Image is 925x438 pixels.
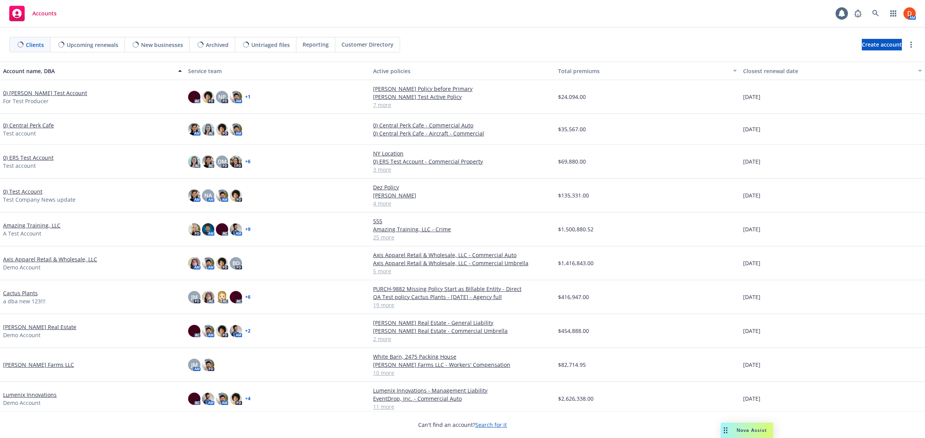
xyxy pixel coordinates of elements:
span: Can't find an account? [418,421,507,429]
a: [PERSON_NAME] Test Active Policy [373,93,552,101]
img: photo [230,393,242,405]
span: [DATE] [743,93,760,101]
a: Cactus Plants [3,289,38,297]
img: photo [188,123,200,135]
span: Demo Account [3,263,40,271]
span: [DATE] [743,157,760,166]
span: Accounts [32,10,57,17]
img: photo [188,257,200,269]
img: photo [230,223,242,236]
a: Lumenix Innovations - Management Liability [373,386,552,395]
a: Lumenix Innovations [3,391,57,399]
img: photo [230,155,242,168]
a: + 2 [245,329,251,333]
img: photo [188,91,200,103]
a: Search for it [475,421,507,428]
a: Axis Apparel Retail & Wholesale, LLC [3,255,97,263]
a: 555 [373,217,552,225]
button: Closest renewal date [740,62,925,80]
span: JM [191,361,198,369]
span: Reporting [303,40,329,48]
span: A Test Account [3,229,41,237]
span: Demo Account [3,331,40,339]
img: photo [230,325,242,337]
img: photo [903,7,916,20]
img: photo [216,123,228,135]
div: Service team [188,67,367,75]
span: NP [218,93,226,101]
span: For Test Producer [3,97,49,105]
img: photo [230,123,242,135]
img: photo [216,223,228,236]
a: [PERSON_NAME] Real Estate - Commercial Umbrella [373,327,552,335]
img: photo [202,291,214,303]
span: Customer Directory [341,40,394,48]
img: photo [188,155,200,168]
img: photo [202,91,214,103]
span: [DATE] [743,293,760,301]
span: JM [191,293,198,301]
img: photo [216,257,228,269]
span: $416,947.00 [558,293,589,301]
img: photo [202,257,214,269]
a: 5 more [373,267,552,275]
span: a dba new 123!!! [3,297,45,305]
span: Clients [26,41,44,49]
img: photo [216,291,228,303]
span: [DATE] [743,327,760,335]
img: photo [216,325,228,337]
a: 0) Central Perk Cafe - Commercial Auto [373,121,552,129]
div: Closest renewal date [743,67,913,75]
a: Accounts [6,3,60,24]
a: [PERSON_NAME] Policy before Primary [373,85,552,93]
a: [PERSON_NAME] Farms LLC [3,361,74,369]
div: Active policies [373,67,552,75]
img: photo [202,325,214,337]
span: NA [204,191,212,199]
a: 10 more [373,369,552,377]
div: Drag to move [721,423,730,438]
a: + 4 [245,396,251,401]
a: 11 more [373,403,552,411]
a: NY Location [373,149,552,157]
a: [PERSON_NAME] Real Estate - General Liability [373,319,552,327]
a: + 6 [245,159,251,164]
img: photo [230,91,242,103]
span: [DATE] [743,259,760,267]
img: photo [202,393,214,405]
a: 0) [PERSON_NAME] Test Account [3,89,87,97]
span: Untriaged files [251,41,290,49]
img: photo [188,325,200,337]
span: [DATE] [743,125,760,133]
img: photo [202,155,214,168]
a: 3 more [373,166,552,174]
a: 0) Central Perk Cafe - Aircraft - Commercial [373,129,552,137]
a: 25 more [373,233,552,241]
span: New businesses [141,41,183,49]
span: [DATE] [743,225,760,233]
a: 7 more [373,101,552,109]
span: $454,888.00 [558,327,589,335]
button: Total premiums [555,62,740,80]
span: Archived [206,41,229,49]
span: Test account [3,129,36,137]
a: + 9 [245,227,251,232]
a: Amazing Training, LLC [3,221,61,229]
a: 4 more [373,199,552,207]
span: $135,331.00 [558,191,589,199]
a: [PERSON_NAME] Real Estate [3,323,76,331]
a: + 1 [245,95,251,99]
div: Total premiums [558,67,728,75]
span: $24,094.00 [558,93,586,101]
img: photo [188,393,200,405]
img: photo [188,223,200,236]
a: Amazing Training, LLC - Crime [373,225,552,233]
a: 0) ERS Test Account [3,154,54,162]
a: White Barn, 2475 Packing House [373,353,552,361]
span: $35,567.00 [558,125,586,133]
a: 0) Central Perk Cafe [3,121,54,129]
